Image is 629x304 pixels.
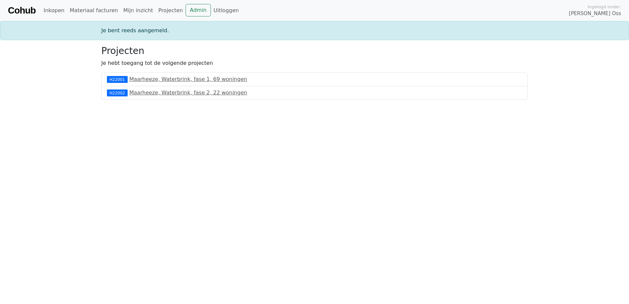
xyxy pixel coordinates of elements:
span: Ingelogd onder: [588,4,621,10]
div: H22002 [107,89,128,96]
a: Inkopen [41,4,67,17]
h3: Projecten [101,45,528,57]
a: Maarheeze, Waterbrink, fase 2, 22 woningen [129,89,247,96]
span: [PERSON_NAME] Oss [569,10,621,17]
p: Je hebt toegang tot de volgende projecten [101,59,528,67]
a: Admin [186,4,211,16]
a: Mijn inzicht [121,4,156,17]
div: H22001 [107,76,128,83]
a: Uitloggen [211,4,241,17]
a: Materiaal facturen [67,4,121,17]
div: Je bent reeds aangemeld. [97,27,532,35]
a: Maarheeze, Waterbrink, fase 1, 69 woningen [129,76,247,82]
a: Cohub [8,3,36,18]
a: Projecten [156,4,186,17]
